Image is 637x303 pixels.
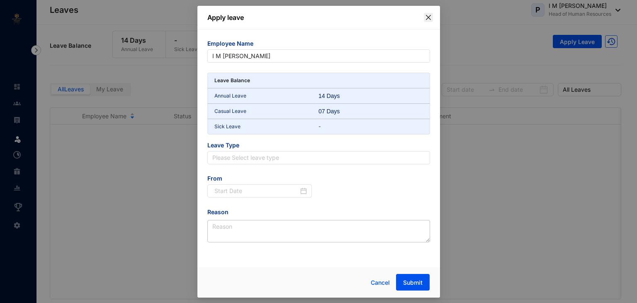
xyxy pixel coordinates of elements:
[214,76,250,85] p: Leave Balance
[403,279,423,287] span: Submit
[207,12,430,22] p: Apply leave
[207,39,430,49] span: Employee Name
[212,50,425,62] span: I M Nalaka Prashanna
[365,274,396,291] button: Cancel
[396,274,430,291] button: Submit
[425,14,432,21] span: close
[214,122,319,131] p: Sick Leave
[424,13,433,22] button: Close
[318,122,423,131] p: -
[371,278,390,287] span: Cancel
[214,107,319,115] p: Casual Leave
[318,107,353,115] div: 07 Days
[214,186,299,195] input: Start Date
[207,208,234,217] label: Reason
[214,92,319,100] p: Annual Leave
[318,92,353,100] div: 14 Days
[207,174,312,184] span: From
[207,141,430,151] span: Leave Type
[207,220,430,242] textarea: Reason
